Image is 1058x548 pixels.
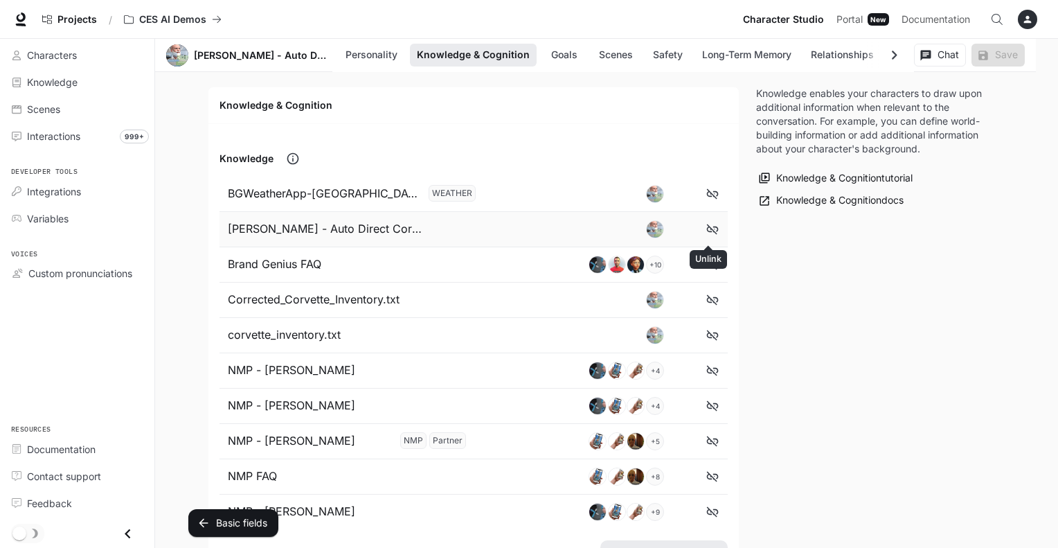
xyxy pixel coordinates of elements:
[589,468,607,486] div: NMP-Grayson
[700,394,725,418] button: unlink
[608,256,626,274] div: Toyota Tom
[27,102,60,116] span: Scenes
[646,291,664,309] div: Bob - Auto Direct
[700,464,717,489] span: Unlink
[27,184,81,199] span: Integrations
[400,432,429,450] span: NMP
[166,44,188,67] div: Avatar image
[27,129,80,143] span: Interactions
[804,44,881,67] button: Relationships
[609,398,625,414] img: fe17c813-2089-4904-a110-745ad9937b17-1024.webp
[6,97,149,121] a: Scenes
[188,509,278,537] button: Basic fields
[647,186,663,202] img: 86d3873f-4660-43df-83d1-33a705d5a5cb-1024.webp
[608,468,626,486] div: NMP-Grayson-Elevator
[228,291,423,309] p: Corrected_Corvette_Inventory.txt
[700,323,725,348] button: unlink
[647,221,663,238] img: 86d3873f-4660-43df-83d1-33a705d5a5cb-1024.webp
[228,256,395,274] p: Brand Genius FAQ
[592,44,640,67] button: Scenes
[627,433,644,450] img: 580fc8f6-70ea-4584-915c-c6a34523aa05-1024.webp
[194,51,327,60] a: [PERSON_NAME] - Auto Direct
[700,217,725,242] button: unlink
[27,75,78,89] span: Knowledge
[646,220,664,238] div: Bob - Auto Direct
[627,362,644,379] img: e7b38e35-fd20-4349-84cb-5c2891df1942-1024.webp
[743,11,824,28] span: Character Studio
[646,468,664,486] div: + 8
[609,256,625,273] img: 316baee8-37d3-4e75-8194-d4716c8cb6fe-1024.webp
[228,326,423,344] p: corvette_inventory.txt
[27,211,69,226] span: Variables
[589,362,607,380] div: Nemepa
[228,185,423,203] p: BGWeatherApp-[GEOGRAPHIC_DATA]-[GEOGRAPHIC_DATA]
[902,11,970,28] span: Documentation
[700,500,717,524] span: Unlink
[756,167,916,190] button: Knowledge & Cognitiontutorial
[118,6,228,33] button: All workspaces
[831,6,895,33] a: PortalNew
[228,397,395,415] p: NMP - [PERSON_NAME]
[6,491,149,515] a: Feedback
[700,182,717,206] span: Unlink
[627,504,644,520] img: e7b38e35-fd20-4349-84cb-5c2891df1942-1024.webp
[219,152,274,166] p: Knowledge
[589,398,606,414] img: 27be7aee-afaa-453e-9f37-05de47ccb9b4-1024.webp
[700,182,725,206] button: unlink
[103,12,118,27] div: /
[429,432,469,450] span: Partner
[589,397,607,415] div: Nemepa
[868,13,889,26] div: New
[57,14,97,26] span: Projects
[836,11,863,28] span: Portal
[589,432,607,450] div: NMP-Grayson
[433,435,463,446] p: Partner
[609,504,625,520] img: fe17c813-2089-4904-a110-745ad9937b17-1024.webp
[589,433,606,450] img: fe17c813-2089-4904-a110-745ad9937b17-1024.webp
[645,44,690,67] button: Safety
[6,43,149,67] a: Characters
[646,256,664,274] div: + 10
[695,44,798,67] button: Long-Term Memory
[627,468,645,486] div: Grayson for the TV Ad
[589,503,607,521] div: Nemepa
[589,256,606,273] img: 27be7aee-afaa-453e-9f37-05de47ccb9b4-1024.webp
[589,362,606,379] img: 27be7aee-afaa-453e-9f37-05de47ccb9b4-1024.webp
[646,432,664,450] div: + 5
[646,326,664,344] div: Bob - Auto Direct
[410,44,537,67] button: Knowledge & Cognition
[609,433,625,450] img: e7b38e35-fd20-4349-84cb-5c2891df1942-1024.webp
[627,432,645,450] div: Grayson for the TV Ad
[6,206,149,231] a: Variables
[36,6,103,33] a: Go to projects
[627,256,645,274] div: Riley
[700,394,717,418] span: Unlink
[627,362,645,380] div: NMP-Grayson-Elevator
[756,87,989,156] p: Knowledge enables your characters to draw upon additional information when relevant to the conver...
[120,130,149,143] span: 999+
[339,44,404,67] button: Personality
[646,185,664,203] div: Bob - Auto Direct
[627,468,644,485] img: 580fc8f6-70ea-4584-915c-c6a34523aa05-1024.webp
[608,397,626,415] div: NMP-Grayson
[700,358,725,383] button: unlink
[700,358,717,383] span: Unlink
[647,292,663,308] img: 86d3873f-4660-43df-83d1-33a705d5a5cb-1024.webp
[608,362,626,380] div: NMP-Grayson
[6,70,149,94] a: Knowledge
[429,185,478,203] span: WEATHER
[690,250,727,269] div: Unlink
[166,44,188,67] button: Open character avatar dialog
[12,525,26,540] span: Dark mode toggle
[896,6,980,33] a: Documentation
[608,432,626,450] div: NMP-Grayson-Elevator
[27,48,77,62] span: Characters
[627,503,645,521] div: NMP-Grayson-Elevator
[228,362,395,380] p: NMP - [PERSON_NAME]
[700,429,717,454] span: Unlink
[228,432,395,450] p: NMP - [PERSON_NAME]
[609,468,625,485] img: e7b38e35-fd20-4349-84cb-5c2891df1942-1024.webp
[983,6,1011,33] button: Open Command Menu
[646,362,664,380] div: + 4
[627,398,644,414] img: e7b38e35-fd20-4349-84cb-5c2891df1942-1024.webp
